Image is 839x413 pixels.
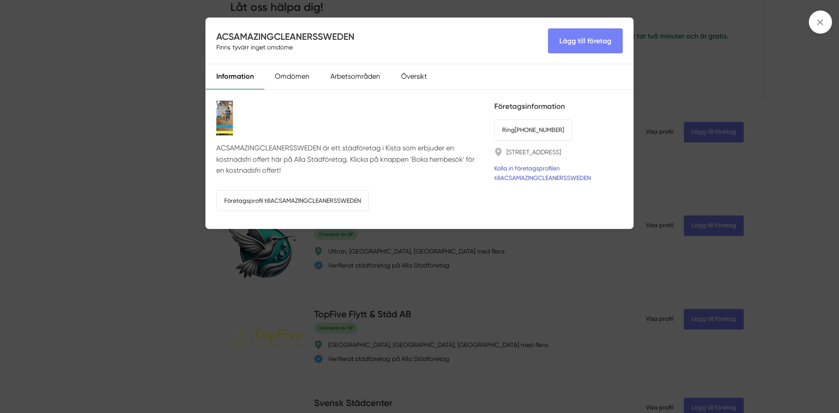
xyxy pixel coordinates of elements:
a: Företagsprofil tillACSAMAZINGCLEANERSSWEDEN [216,190,369,211]
img: ACSAMAZINGCLEANERSSWEDEN logotyp [216,101,233,135]
a: [STREET_ADDRESS] [506,148,561,156]
a: Ring[PHONE_NUMBER] [494,119,572,140]
div: Omdömen [264,64,320,90]
a: Kolla in företagsprofilen tillACSAMAZINGCLEANERSSWEDEN [494,163,623,183]
p: ACSAMAZINGCLEANERSSWEDEN är ett städföretag i Kista som erbjuder en kostnadsfri offert här på All... [216,142,484,176]
div: Arbetsområden [320,64,391,90]
: Lägg till företag [548,28,623,53]
h5: Företagsinformation [494,101,623,112]
div: Översikt [391,64,437,90]
div: Information [206,64,264,90]
span: Finns tyvärr inget omdöme [216,43,293,52]
h4: ACSAMAZINGCLEANERSSWEDEN [216,30,354,43]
